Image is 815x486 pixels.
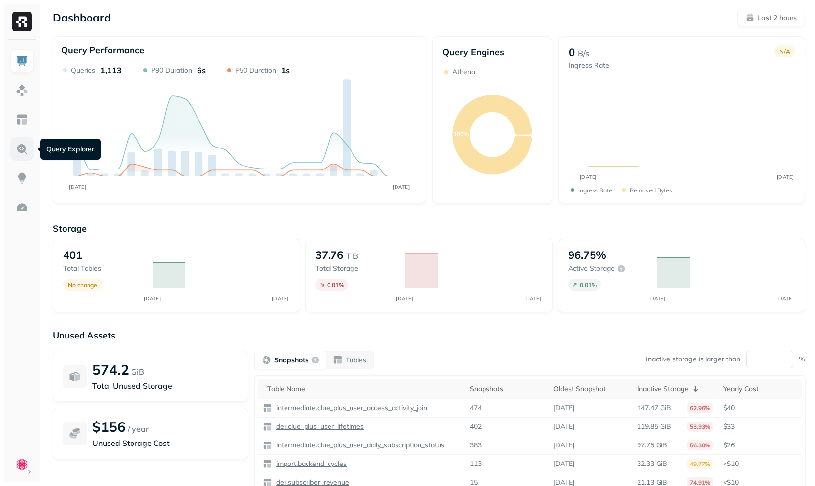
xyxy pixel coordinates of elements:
[92,418,126,435] p: $156
[40,139,101,160] div: Query Explorer
[53,11,111,24] p: Dashboard
[687,459,713,469] p: 49.77%
[649,296,666,301] tspan: [DATE]
[144,296,161,301] tspan: [DATE]
[452,67,475,77] p: Athena
[53,330,805,341] p: Unused Assets
[92,361,129,378] p: 574.2
[580,174,597,180] tspan: [DATE]
[235,66,276,75] p: P50 Duration
[346,356,366,365] p: Tables
[12,12,32,31] img: Ryft
[63,248,82,262] p: 401
[267,384,460,394] div: Table Name
[779,48,790,55] p: N/A
[16,84,28,97] img: Assets
[569,61,609,70] p: Ingress Rate
[63,264,143,273] p: Total tables
[757,13,797,22] p: Last 2 hours
[637,459,667,468] p: 32.33 GiB
[197,65,206,75] p: 6s
[646,355,740,364] p: Inactive storage is larger than
[442,46,543,58] p: Query Engines
[569,45,575,59] p: 0
[580,281,597,289] p: 0.01 %
[737,9,805,26] button: Last 2 hours
[281,65,290,75] p: 1s
[274,403,427,413] p: intermediate.clue_plus_user_access_activity_join
[128,423,149,435] p: / year
[723,403,797,413] p: $40
[524,296,541,301] tspan: [DATE]
[315,248,343,262] p: 37.76
[568,264,615,273] p: Active storage
[131,366,144,378] p: GiB
[470,422,482,431] p: 402
[396,296,413,301] tspan: [DATE]
[687,422,713,432] p: 53.93%
[637,403,671,413] p: 147.47 GiB
[272,422,364,431] a: der.clue_plus_user_lifetimes
[687,403,713,413] p: 62.96%
[274,459,347,468] p: import.backend_cycles
[69,184,86,190] tspan: [DATE]
[327,281,344,289] p: 0.01 %
[553,384,627,394] div: Oldest Snapshot
[637,441,667,450] p: 97.75 GiB
[470,441,482,450] p: 383
[16,172,28,185] img: Insights
[393,184,410,190] tspan: [DATE]
[92,437,238,449] p: Unused Storage Cost
[799,355,805,364] p: %
[553,441,574,450] p: [DATE]
[578,187,612,194] p: Ingress Rate
[263,441,272,450] img: table
[100,65,122,75] p: 1,113
[553,459,574,468] p: [DATE]
[272,403,427,413] a: intermediate.clue_plus_user_access_activity_join
[263,422,272,432] img: table
[16,143,28,155] img: Query Explorer
[470,459,482,468] p: 113
[272,441,444,450] a: intermediate.clue_plus_user_daily_subscription_status
[263,403,272,413] img: table
[16,201,28,214] img: Optimization
[16,55,28,67] img: Dashboard
[272,296,289,301] tspan: [DATE]
[777,174,794,180] tspan: [DATE]
[470,403,482,413] p: 474
[53,223,805,234] p: Storage
[151,66,192,75] p: P90 Duration
[68,281,97,289] p: No change
[723,384,797,394] div: Yearly Cost
[723,459,797,468] p: <$10
[61,44,144,56] p: Query Performance
[315,264,395,273] p: Total storage
[263,459,272,469] img: table
[272,459,347,468] a: import.backend_cycles
[470,384,544,394] div: Snapshots
[723,441,797,450] p: $26
[637,384,689,394] p: Inactive Storage
[568,248,606,262] p: 96.75%
[346,250,358,262] p: TiB
[723,422,797,431] p: $33
[637,422,671,431] p: 119.85 GiB
[92,380,238,392] p: Total Unused Storage
[578,47,589,59] p: B/s
[776,296,793,301] tspan: [DATE]
[687,440,713,450] p: 56.30%
[71,66,95,75] p: Queries
[553,403,574,413] p: [DATE]
[274,356,308,365] p: Snapshots
[553,422,574,431] p: [DATE]
[453,130,469,138] text: 100%
[274,422,364,431] p: der.clue_plus_user_lifetimes
[16,113,28,126] img: Asset Explorer
[274,441,444,450] p: intermediate.clue_plus_user_daily_subscription_status
[15,458,29,471] img: Clue
[630,187,672,194] p: Removed bytes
